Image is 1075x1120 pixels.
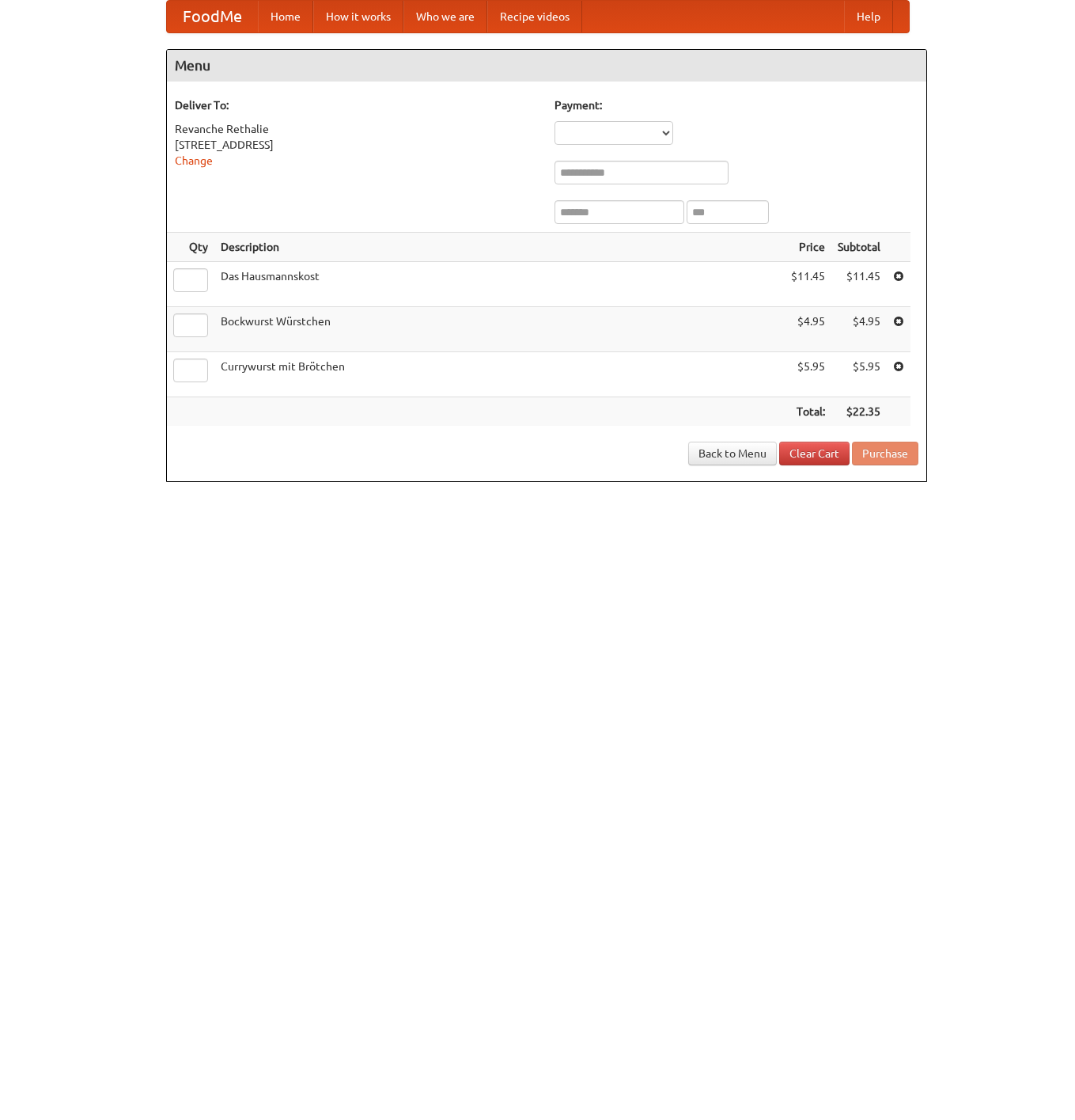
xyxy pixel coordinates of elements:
[831,397,887,427] th: $22.35
[785,397,831,427] th: Total:
[785,307,831,352] td: $4.95
[779,442,850,465] a: Clear Cart
[844,1,893,32] a: Help
[175,121,539,137] div: Revanche Rethalie
[831,352,887,397] td: $5.95
[487,1,582,32] a: Recipe videos
[167,233,214,262] th: Qty
[175,137,539,153] div: [STREET_ADDRESS]
[831,307,887,352] td: $4.95
[258,1,313,32] a: Home
[831,262,887,307] td: $11.45
[313,1,403,32] a: How it works
[831,233,887,262] th: Subtotal
[785,352,831,397] td: $5.95
[688,442,777,465] a: Back to Menu
[555,97,918,113] h5: Payment:
[214,233,785,262] th: Description
[403,1,487,32] a: Who we are
[167,1,258,32] a: FoodMe
[214,307,785,352] td: Bockwurst Würstchen
[214,352,785,397] td: Currywurst mit Brötchen
[175,97,539,113] h5: Deliver To:
[785,233,831,262] th: Price
[167,50,926,82] h4: Menu
[214,262,785,307] td: Das Hausmannskost
[785,262,831,307] td: $11.45
[175,154,213,167] a: Change
[852,442,918,465] button: Purchase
